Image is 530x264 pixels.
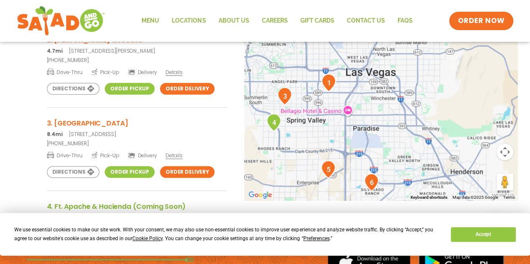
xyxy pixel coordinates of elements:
[132,236,163,241] span: Cookie Policy
[47,201,227,212] h3: 4. Ft. Apache & Hacienda (Coming Soon)
[14,226,441,243] div: We use essential cookies to make our site work. With your consent, we may also use non-essential ...
[91,151,119,159] span: Pick-Up
[26,257,194,262] img: fork
[47,83,99,95] a: Directions
[47,68,83,76] span: Drive-Thru
[47,166,99,178] a: Directions
[47,131,63,138] strong: 8.4mi
[47,47,63,54] strong: 4.7mi
[294,11,340,31] a: GIFT CARDS
[503,195,515,200] a: Terms (opens in new tab)
[47,66,227,76] a: Drive-Thru Pick-Up Delivery Details
[47,47,227,55] p: [STREET_ADDRESS][PERSON_NAME]
[135,11,419,31] nav: Menu
[135,11,165,31] a: Menu
[391,11,419,31] a: FAQs
[449,12,513,30] a: ORDER NOW
[160,166,215,178] a: Order Delivery
[452,195,498,200] span: Map data ©2025 Google
[318,70,339,95] div: 1
[165,11,212,31] a: Locations
[128,69,157,76] span: Delivery
[246,190,274,200] img: Google
[47,149,227,159] a: Drive-Thru Pick-Up Delivery Details
[47,201,227,221] a: 4. Ft. Apache & Hacienda (Coming Soon) 10.4mi[STREET_ADDRESS]
[340,11,391,31] a: Contact Us
[451,227,515,242] button: Accept
[47,131,227,138] p: [STREET_ADDRESS]
[496,144,513,160] button: Map camera controls
[303,236,329,241] span: Preferences
[105,166,155,178] a: Order Pickup
[128,152,157,159] span: Delivery
[411,195,447,200] button: Keyboard shortcuts
[246,190,274,200] a: Open this area in Google Maps (opens a new window)
[165,152,182,159] span: Details
[274,84,295,108] div: 3
[105,83,155,95] a: Order Pickup
[160,83,215,95] a: Order Delivery
[255,11,294,31] a: Careers
[212,11,255,31] a: About Us
[47,35,227,55] a: 2. [PERSON_NAME] & Arcata 4.7mi[STREET_ADDRESS][PERSON_NAME]
[318,157,339,182] div: 5
[496,174,513,190] button: Drag Pegman onto the map to open Street View
[47,140,227,147] a: [PHONE_NUMBER]
[91,68,119,76] span: Pick-Up
[361,170,382,195] div: 6
[47,151,83,159] span: Drive-Thru
[458,16,504,26] span: ORDER NOW
[47,56,227,64] a: [PHONE_NUMBER]
[47,118,227,128] h3: 3. [GEOGRAPHIC_DATA]
[165,69,182,76] span: Details
[263,110,284,135] div: 4
[47,118,227,138] a: 3. [GEOGRAPHIC_DATA] 8.4mi[STREET_ADDRESS]
[17,4,105,38] img: new-SAG-logo-768×292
